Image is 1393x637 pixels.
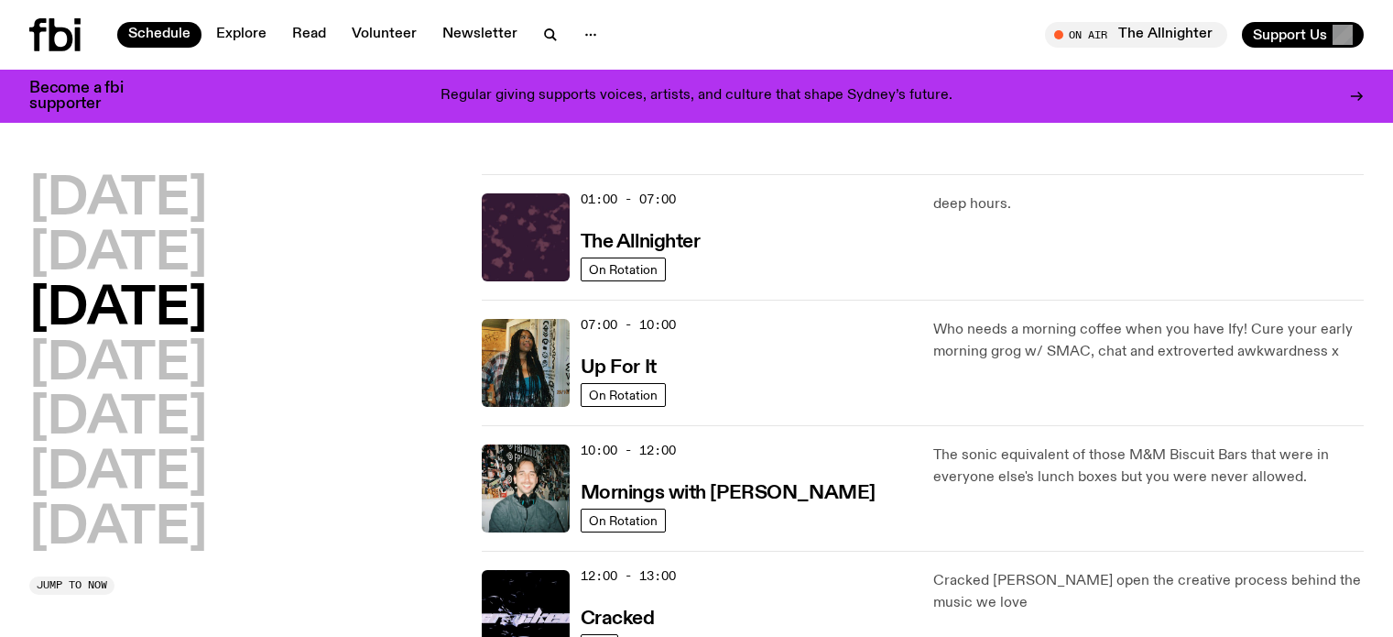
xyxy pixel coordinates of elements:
[205,22,278,48] a: Explore
[581,258,666,281] a: On Rotation
[29,577,114,595] button: Jump to now
[581,484,876,503] h3: Mornings with [PERSON_NAME]
[482,445,570,533] img: Radio presenter Ben Hansen sits in front of a wall of photos and an fbi radio sign. Film photo. B...
[933,570,1364,614] p: Cracked [PERSON_NAME] open the creative process behind the music we love
[29,174,207,225] button: [DATE]
[581,316,676,334] span: 07:00 - 10:00
[441,88,952,104] p: Regular giving supports voices, artists, and culture that shape Sydney’s future.
[1253,27,1327,43] span: Support Us
[589,513,658,527] span: On Rotation
[589,388,658,401] span: On Rotation
[1045,22,1227,48] button: On AirThe Allnighter
[581,191,676,208] span: 01:00 - 07:00
[29,503,207,555] button: [DATE]
[1242,22,1364,48] button: Support Us
[29,284,207,335] button: [DATE]
[29,339,207,390] button: [DATE]
[37,580,107,590] span: Jump to now
[581,355,657,378] a: Up For It
[281,22,337,48] a: Read
[581,358,657,378] h3: Up For It
[581,480,876,503] a: Mornings with [PERSON_NAME]
[581,233,701,252] h3: The Allnighter
[581,509,666,533] a: On Rotation
[581,610,655,629] h3: Cracked
[29,393,207,445] button: [DATE]
[581,567,676,585] span: 12:00 - 13:00
[933,445,1364,489] p: The sonic equivalent of those M&M Biscuit Bars that were in everyone else's lunch boxes but you w...
[29,229,207,280] button: [DATE]
[933,319,1364,363] p: Who needs a morning coffee when you have Ify! Cure your early morning grog w/ SMAC, chat and extr...
[589,262,658,276] span: On Rotation
[29,81,147,112] h3: Become a fbi supporter
[482,319,570,407] img: Ify - a Brown Skin girl with black braided twists, looking up to the side with her tongue stickin...
[29,448,207,500] button: [DATE]
[341,22,428,48] a: Volunteer
[431,22,528,48] a: Newsletter
[581,442,676,459] span: 10:00 - 12:00
[581,606,655,629] a: Cracked
[581,383,666,407] a: On Rotation
[933,193,1364,215] p: deep hours.
[581,229,701,252] a: The Allnighter
[117,22,201,48] a: Schedule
